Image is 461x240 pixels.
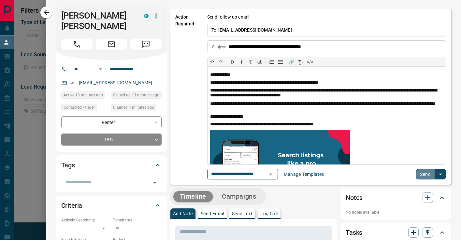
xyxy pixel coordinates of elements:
div: Tags [61,157,162,173]
div: Notes [346,190,446,205]
span: 𝐔 [249,59,252,64]
div: TBD [61,134,162,146]
button: </> [306,57,315,66]
button: Open [266,170,275,179]
button: ↷ [217,57,226,66]
button: Open [150,178,159,187]
button: T̲ₓ [296,57,306,66]
span: Call [61,39,93,49]
p: No notes available [346,209,446,215]
p: Send Text [232,211,253,216]
span: Active 13 minutes ago [64,92,103,98]
h1: [PERSON_NAME] [PERSON_NAME] [61,10,134,31]
p: Log Call [260,211,278,216]
p: Add Note [173,211,193,216]
p: Action Required: [175,14,197,179]
button: Numbered list [267,57,276,66]
button: Send [416,169,435,179]
p: Actively Searching: [61,217,110,223]
span: Contacted - Never [64,104,95,111]
button: Open [96,65,104,73]
s: ab [257,59,263,64]
div: Criteria [61,198,162,213]
span: [EMAIL_ADDRESS][DOMAIN_NAME] [218,27,292,33]
span: Claimed 4 minutes ago [113,104,154,111]
h2: Notes [346,192,363,203]
button: 🔗 [287,57,296,66]
button: ↶ [208,57,217,66]
h2: Tasks [346,227,362,238]
span: Email [96,39,127,49]
button: 𝐁 [228,57,237,66]
button: Manage Templates [280,169,328,179]
p: Subject: [212,44,226,50]
button: Campaigns [215,191,263,202]
a: [EMAIL_ADDRESS][DOMAIN_NAME] [79,80,152,85]
p: Send follow up email [207,14,250,21]
h2: Criteria [61,200,82,211]
div: Sun Sep 14 2025 [111,92,162,101]
span: Signed up 13 minutes ago [113,92,159,98]
h2: Tags [61,160,75,170]
button: ab [255,57,265,66]
div: condos.ca [144,14,149,18]
p: Send Email [201,211,224,216]
div: split button [416,169,446,179]
img: search_like_a_pro.png [210,130,350,191]
div: Sun Sep 14 2025 [111,104,162,113]
svg: Email Verified [70,81,74,85]
div: Sun Sep 14 2025 [61,92,108,101]
button: 𝑰 [237,57,246,66]
p: To: [207,24,446,36]
button: 𝐔 [246,57,255,66]
span: Message [130,39,162,49]
button: Timeline [173,191,213,202]
div: Renter [61,116,162,128]
button: Bullet list [276,57,285,66]
p: Timeframe: [113,217,162,223]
